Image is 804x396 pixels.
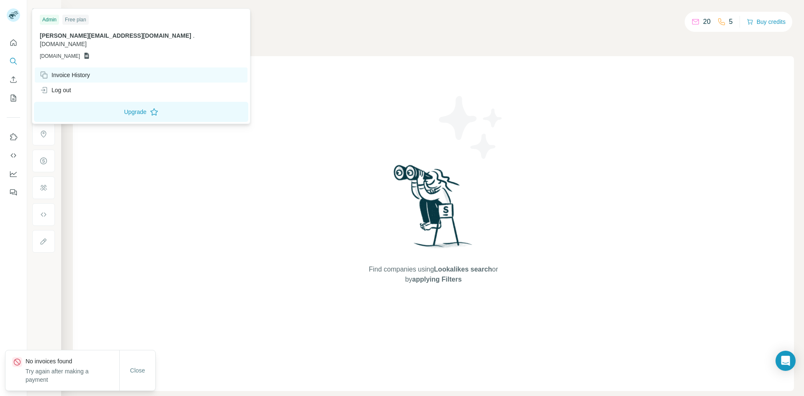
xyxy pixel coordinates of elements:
p: Try again after making a payment [26,367,119,384]
p: No invoices found [26,357,119,365]
button: Close [124,363,151,378]
button: Dashboard [7,166,20,181]
img: Surfe Illustration - Stars [433,90,509,165]
button: Quick start [7,35,20,50]
img: Surfe Illustration - Woman searching with binoculars [390,163,477,256]
p: 20 [703,17,711,27]
span: applying Filters [412,276,461,283]
div: Open Intercom Messenger [776,351,796,371]
div: Admin [40,15,59,25]
span: Close [130,366,145,375]
button: Show [26,5,60,18]
button: Feedback [7,185,20,200]
span: Lookalikes search [434,266,492,273]
button: My lists [7,91,20,106]
h4: Search [73,10,794,22]
button: Buy credits [747,16,786,28]
button: Use Surfe on LinkedIn [7,129,20,145]
div: Invoice History [40,71,90,79]
span: Find companies using or by [366,264,500,285]
button: Search [7,54,20,69]
div: Free plan [62,15,89,25]
button: Use Surfe API [7,148,20,163]
span: . [193,32,195,39]
button: Upgrade [34,102,248,122]
span: [DOMAIN_NAME] [40,41,87,47]
p: 5 [729,17,733,27]
span: [PERSON_NAME][EMAIL_ADDRESS][DOMAIN_NAME] [40,32,191,39]
div: Log out [40,86,71,94]
button: Enrich CSV [7,72,20,87]
span: [DOMAIN_NAME] [40,52,80,60]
